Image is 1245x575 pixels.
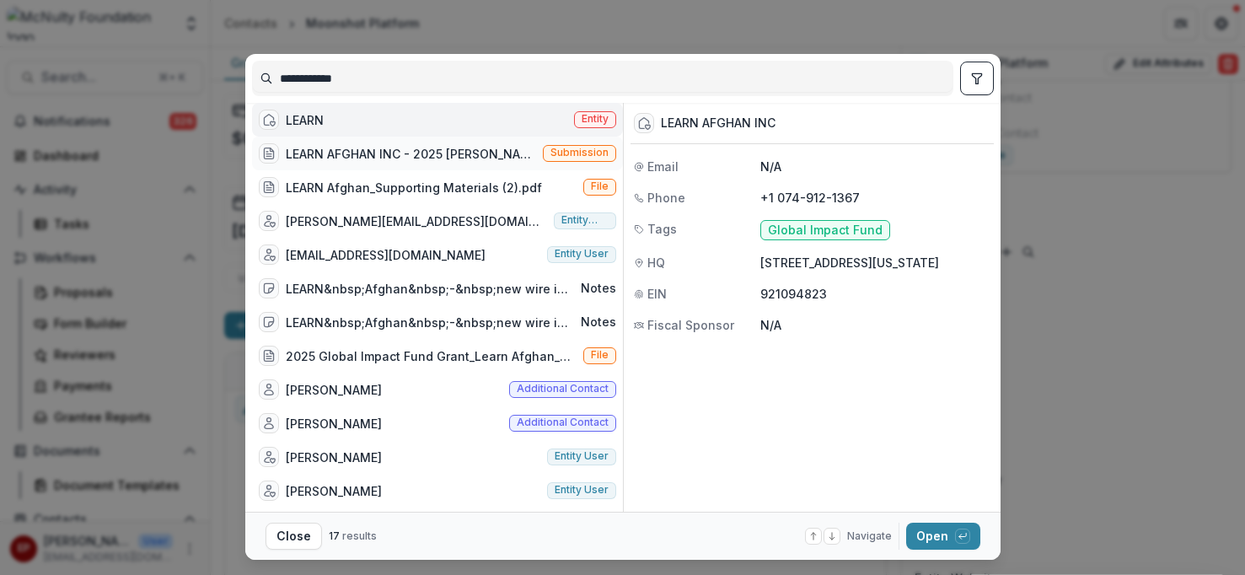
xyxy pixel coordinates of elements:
div: LEARN&nbsp;Afghan&nbsp;-&nbsp;new wire info confirmed&nbsp;Bank Name:&nbsp;Bank of AmericaBank Ad... [286,314,574,331]
span: File [591,349,609,361]
p: N/A [760,316,990,334]
span: Notes [581,315,616,330]
p: +1 074-912-1367 [760,189,990,207]
div: LEARN AFGHAN INC [661,116,775,131]
span: Tags [647,220,677,238]
span: Navigate [847,529,892,544]
span: results [342,529,377,542]
div: LEARN Afghan_Supporting Materials (2).pdf [286,179,542,196]
button: toggle filters [960,62,994,95]
span: Submission [550,147,609,159]
span: Entity user [561,214,608,226]
p: [STREET_ADDRESS][US_STATE] [760,254,990,271]
span: Email [647,158,679,175]
div: [PERSON_NAME] [286,415,382,433]
span: HQ [647,254,665,271]
div: [EMAIL_ADDRESS][DOMAIN_NAME] [286,246,486,264]
div: [PERSON_NAME] [286,381,382,399]
div: [PERSON_NAME] [286,482,382,500]
span: Entity user [555,484,609,496]
span: Global Impact Fund [768,223,883,238]
div: LEARN AFGHAN INC - 2025 [PERSON_NAME] Prize Application (Global Impact Fund Grant to LEARN Afghan) [286,145,536,163]
span: File [591,180,609,192]
span: EIN [647,285,667,303]
span: Additional contact [517,383,609,395]
span: Entity [582,113,609,125]
p: N/A [760,158,990,175]
div: LEARN [286,111,324,129]
div: 2025 Global Impact Fund Grant_Learn Afghan_signed.pdf [286,347,577,365]
span: 17 [329,529,340,542]
span: Phone [647,189,685,207]
div: LEARN&nbsp;Afghan&nbsp;-&nbsp;new wire info confirmed&nbsp;Bank Name:&nbsp;Bank of AmericaBank Ad... [286,280,574,298]
span: Entity user [555,248,609,260]
button: Close [266,523,322,550]
button: Open [906,523,980,550]
div: [PERSON_NAME][EMAIL_ADDRESS][DOMAIN_NAME] [286,212,548,230]
p: 921094823 [760,285,990,303]
span: Fiscal Sponsor [647,316,734,334]
span: Additional contact [517,416,609,428]
div: [PERSON_NAME] [286,449,382,466]
span: Entity user [555,450,609,462]
span: Notes [581,282,616,296]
